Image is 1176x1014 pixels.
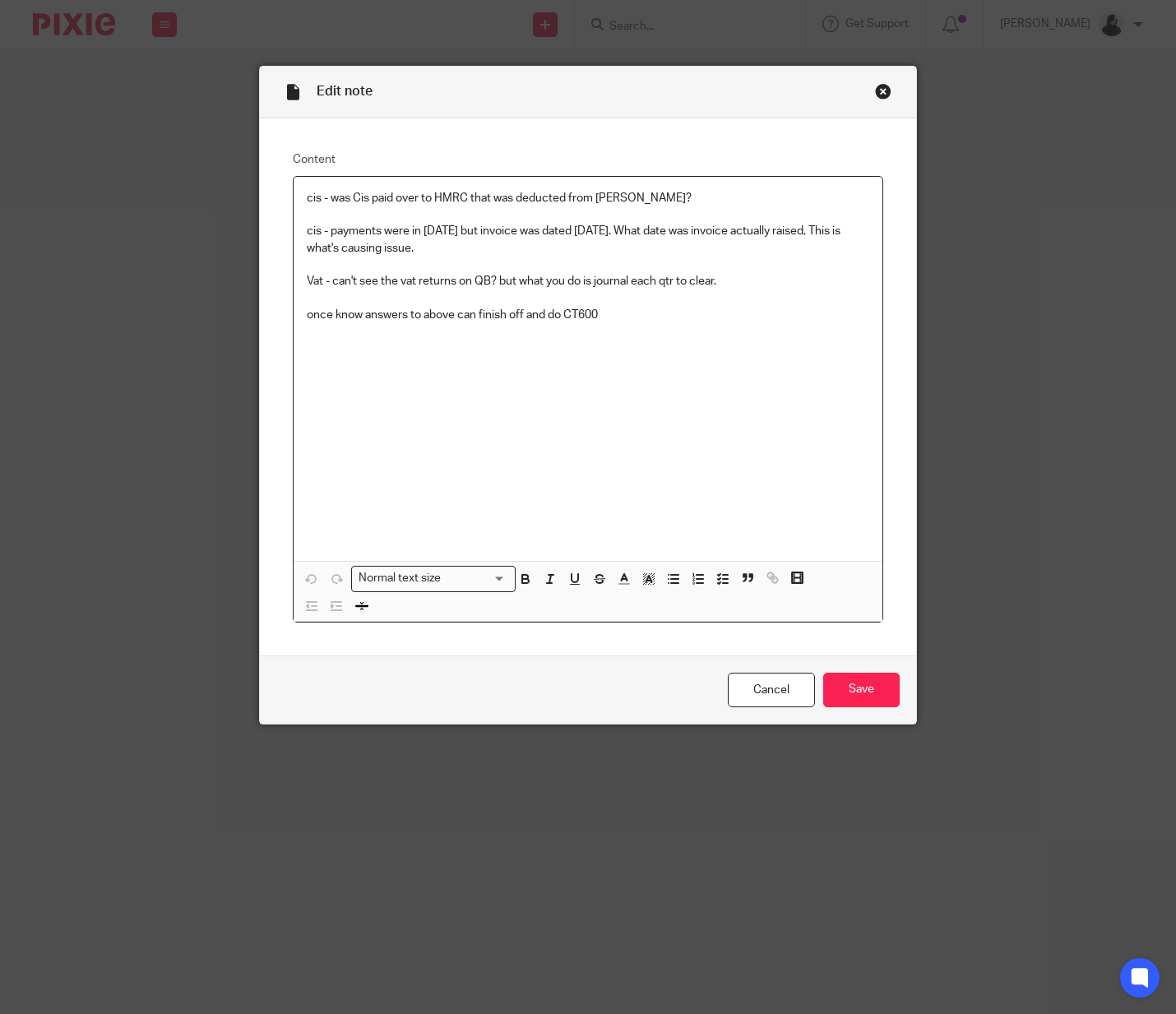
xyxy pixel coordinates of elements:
[823,673,900,708] input: Save
[293,151,883,168] label: Content
[351,566,516,591] div: Search for option
[307,190,869,206] p: cis - was Cis paid over to HMRC that was deducted from [PERSON_NAME]?
[447,570,506,587] input: Search for option
[317,85,373,98] span: Edit note
[355,570,445,587] span: Normal text size
[307,223,869,257] p: cis - payments were in [DATE] but invoice was dated [DATE]. What date was invoice actually raised...
[307,307,869,323] p: once know answers to above can finish off and do CT600
[875,83,891,100] div: Close this dialog window
[307,273,869,289] p: Vat - can't see the vat returns on QB? but what you do is journal each qtr to clear.
[728,673,815,708] a: Cancel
